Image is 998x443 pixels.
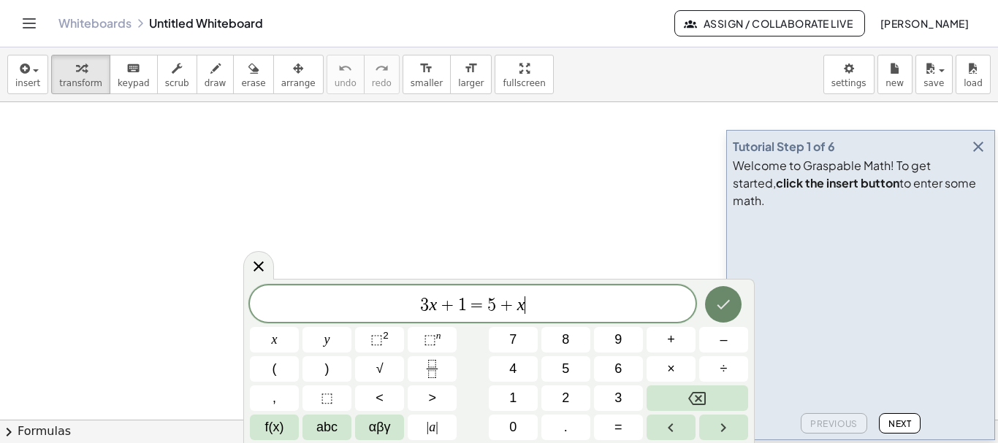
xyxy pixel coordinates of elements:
span: 2 [562,388,569,408]
button: Superscript [408,327,457,353]
span: | [427,420,430,434]
span: 9 [614,330,622,350]
button: undoundo [327,55,365,94]
span: abc [316,417,338,437]
button: Times [647,356,696,382]
div: Welcome to Graspable Math! To get started, to enter some math. [733,157,989,209]
button: 4 [489,356,538,382]
button: 2 [541,385,590,411]
button: Functions [250,415,299,440]
span: transform [59,78,102,88]
button: Left arrow [647,415,696,440]
button: Placeholder [302,385,351,411]
button: 0 [489,415,538,440]
span: , [273,388,276,408]
button: Divide [699,356,748,382]
span: 5 [487,296,496,314]
b: click the insert button [776,175,899,190]
div: Tutorial Step 1 of 6 [733,138,835,155]
span: erase [241,78,265,88]
span: larger [458,78,484,88]
a: Whiteboards [58,16,132,31]
span: ( [273,359,277,379]
span: redo [372,78,392,88]
span: 3 [420,296,429,314]
span: ​ [525,296,525,314]
span: – [720,330,727,350]
span: smaller [411,78,443,88]
button: redoredo [364,55,400,94]
button: Backspace [647,385,748,411]
span: Assign / Collaborate Live [687,17,853,30]
span: y [324,330,330,350]
span: = [467,296,488,314]
span: load [964,78,983,88]
i: format_size [464,60,478,77]
span: + [437,296,458,314]
span: 7 [509,330,517,350]
span: + [496,296,517,314]
span: arrange [281,78,316,88]
button: y [302,327,351,353]
button: transform [51,55,110,94]
button: , [250,385,299,411]
span: new [885,78,904,88]
button: arrange [273,55,324,94]
i: keyboard [126,60,140,77]
button: format_sizesmaller [403,55,451,94]
span: [PERSON_NAME] [880,17,969,30]
button: 6 [594,356,643,382]
span: draw [205,78,226,88]
span: √ [376,359,384,379]
span: ⬚ [370,332,383,347]
button: Minus [699,327,748,353]
span: αβγ [369,417,391,437]
span: ⬚ [321,388,333,408]
button: Plus [647,327,696,353]
span: f(x) [265,417,284,437]
var: x [429,295,437,314]
span: ⬚ [424,332,436,347]
span: = [614,417,622,437]
button: fullscreen [495,55,553,94]
span: fullscreen [503,78,545,88]
span: < [376,388,384,408]
button: 8 [541,327,590,353]
button: Assign / Collaborate Live [674,10,865,36]
span: scrub [165,78,189,88]
i: format_size [419,60,433,77]
button: Less than [355,385,404,411]
button: new [877,55,913,94]
button: format_sizelarger [450,55,492,94]
button: Toggle navigation [18,12,41,35]
button: 5 [541,356,590,382]
button: save [915,55,953,94]
span: keypad [118,78,150,88]
button: draw [197,55,235,94]
button: Absolute value [408,415,457,440]
button: Alphabet [302,415,351,440]
span: 8 [562,330,569,350]
span: > [428,388,436,408]
span: . [564,417,568,437]
button: ( [250,356,299,382]
button: scrub [157,55,197,94]
span: × [667,359,675,379]
span: 0 [509,417,517,437]
button: 3 [594,385,643,411]
span: + [667,330,675,350]
span: 1 [509,388,517,408]
button: erase [233,55,273,94]
button: insert [7,55,48,94]
sup: 2 [383,330,389,341]
i: undo [338,60,352,77]
button: Squared [355,327,404,353]
span: | [435,420,438,434]
span: Next [888,418,911,429]
span: insert [15,78,40,88]
button: Square root [355,356,404,382]
button: . [541,415,590,440]
button: Greek alphabet [355,415,404,440]
button: Fraction [408,356,457,382]
sup: n [436,330,441,341]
